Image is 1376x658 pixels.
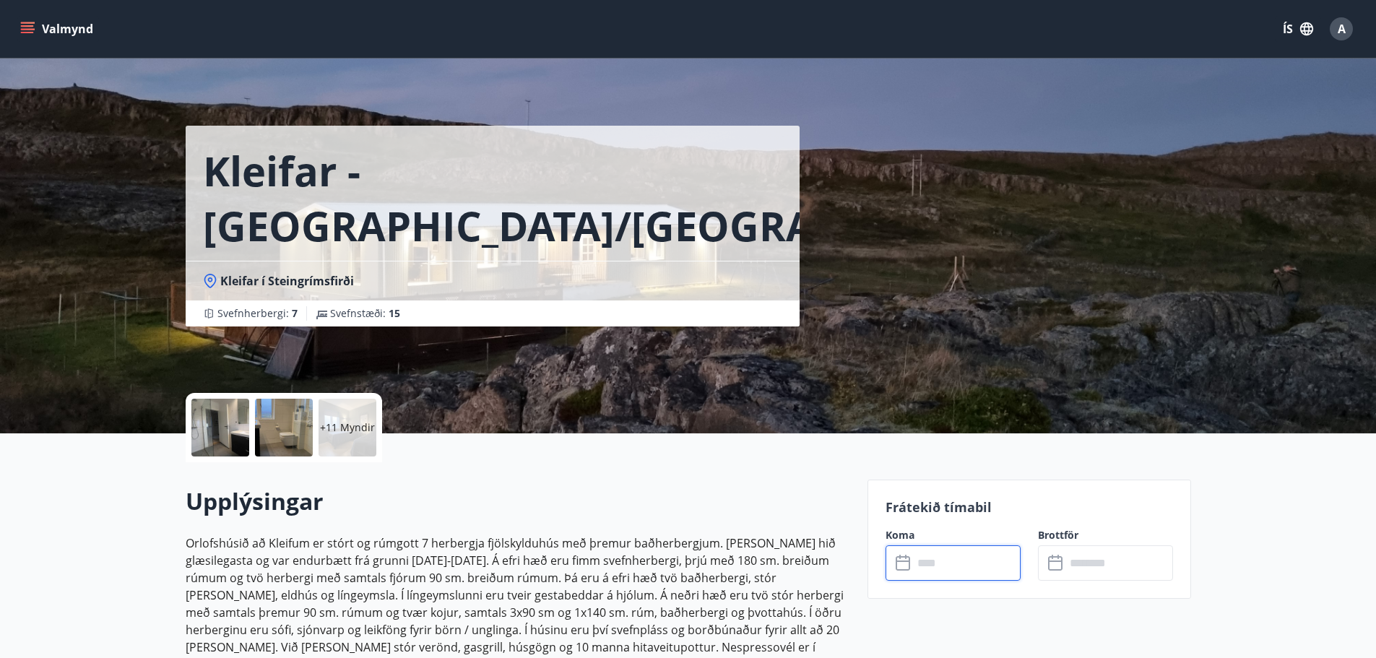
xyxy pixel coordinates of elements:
span: Svefnherbergi : [217,306,298,321]
span: 7 [292,306,298,320]
button: ÍS [1275,16,1321,42]
span: Kleifar í Steingrímsfirði [220,273,354,289]
span: A [1338,21,1346,37]
button: A [1324,12,1359,46]
h2: Upplýsingar [186,485,850,517]
label: Koma [886,528,1021,542]
label: Brottför [1038,528,1173,542]
button: menu [17,16,99,42]
p: Frátekið tímabil [886,498,1173,516]
p: +11 Myndir [320,420,375,435]
h1: Kleifar - [GEOGRAPHIC_DATA]/[GEOGRAPHIC_DATA] [203,143,1043,253]
span: Svefnstæði : [330,306,400,321]
span: 15 [389,306,400,320]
